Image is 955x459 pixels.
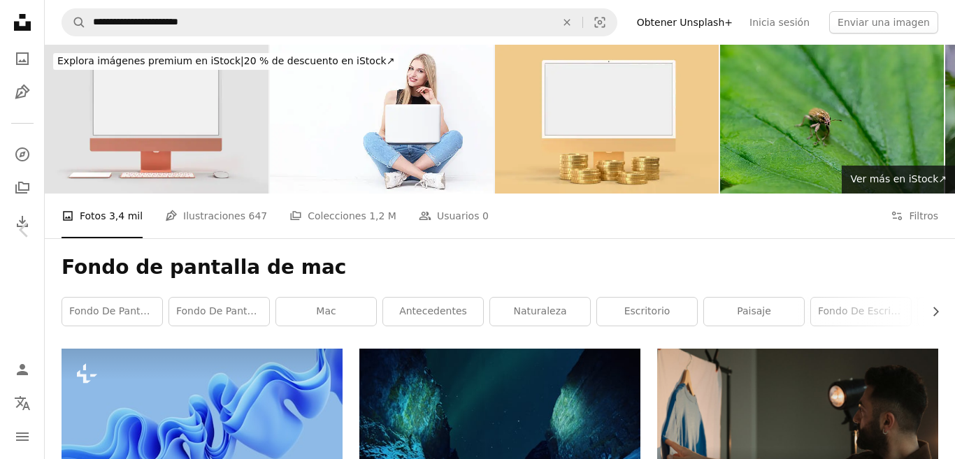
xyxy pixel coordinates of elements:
a: Siguiente [906,163,955,297]
a: northern lights [359,436,640,449]
img: Escarabajo pequeño [720,45,944,194]
button: desplazar lista a la derecha [923,298,938,326]
h1: Fondo de pantalla de mac [62,255,938,280]
img: Feliz mujer joven sentado en el piso y usando la computadora portátil [270,45,494,194]
button: Idioma [8,389,36,417]
a: Usuarios 0 [419,194,489,238]
span: Explora imágenes premium en iStock | [57,55,244,66]
a: Inicia sesión [741,11,818,34]
span: 647 [248,208,267,224]
button: Menú [8,423,36,451]
a: Ilustraciones [8,78,36,106]
a: antecedentes [383,298,483,326]
form: Encuentra imágenes en todo el sitio [62,8,617,36]
a: Ilustraciones 647 [165,194,267,238]
img: Plantilla de maqueta de monitor iMac 24 para presentación de marca, identidad corporativa, public... [45,45,268,194]
a: Explorar [8,140,36,168]
a: Mac [276,298,376,326]
a: escritorio [597,298,697,326]
a: fondo de pantalla [169,298,269,326]
button: Buscar en Unsplash [62,9,86,36]
a: Fondo de escritorio [811,298,911,326]
a: Fondo de pantalla de MacBook [62,298,162,326]
a: naturaleza [490,298,590,326]
button: Búsqueda visual [583,9,617,36]
a: Ver más en iStock↗ [842,166,955,194]
a: Fotos [8,45,36,73]
span: 20 % de descuento en iStock ↗ [57,55,394,66]
button: Borrar [552,9,582,36]
span: 0 [482,208,489,224]
a: Colecciones 1,2 M [289,194,396,238]
a: Iniciar sesión / Registrarse [8,356,36,384]
button: Filtros [891,194,938,238]
button: Enviar una imagen [829,11,938,34]
span: 1,2 M [369,208,396,224]
a: paisaje [704,298,804,326]
img: Monitorea la maqueta del iMac 24 con la plantilla de monedas Para la presentación de marcas, iden... [495,45,719,194]
a: Explora imágenes premium en iStock|20 % de descuento en iStock↗ [45,45,407,78]
span: Ver más en iStock ↗ [850,173,947,184]
a: Obtener Unsplash+ [629,11,741,34]
a: Render 3D, fondo azul moderno abstracto, cintas plegadas macro, papel tapiz de moda con capas ond... [62,421,343,434]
